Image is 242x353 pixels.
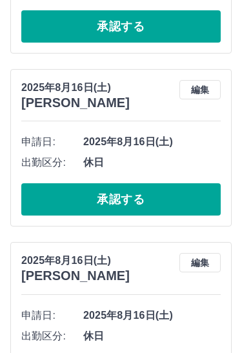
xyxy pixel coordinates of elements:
h3: [PERSON_NAME] [21,96,130,111]
span: 申請日: [21,135,83,150]
h3: [PERSON_NAME] [21,269,130,284]
button: 承認する [21,11,221,43]
span: 出勤区分: [21,329,83,345]
span: 休日 [83,329,221,345]
p: 2025年8月16日(土) [21,81,130,96]
button: 編集 [179,81,221,100]
p: 2025年8月16日(土) [21,254,130,269]
span: 申請日: [21,308,83,324]
span: 2025年8月16日(土) [83,135,221,150]
span: 2025年8月16日(土) [83,308,221,324]
span: 出勤区分: [21,156,83,171]
button: 承認する [21,184,221,216]
button: 編集 [179,254,221,273]
span: 休日 [83,156,221,171]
